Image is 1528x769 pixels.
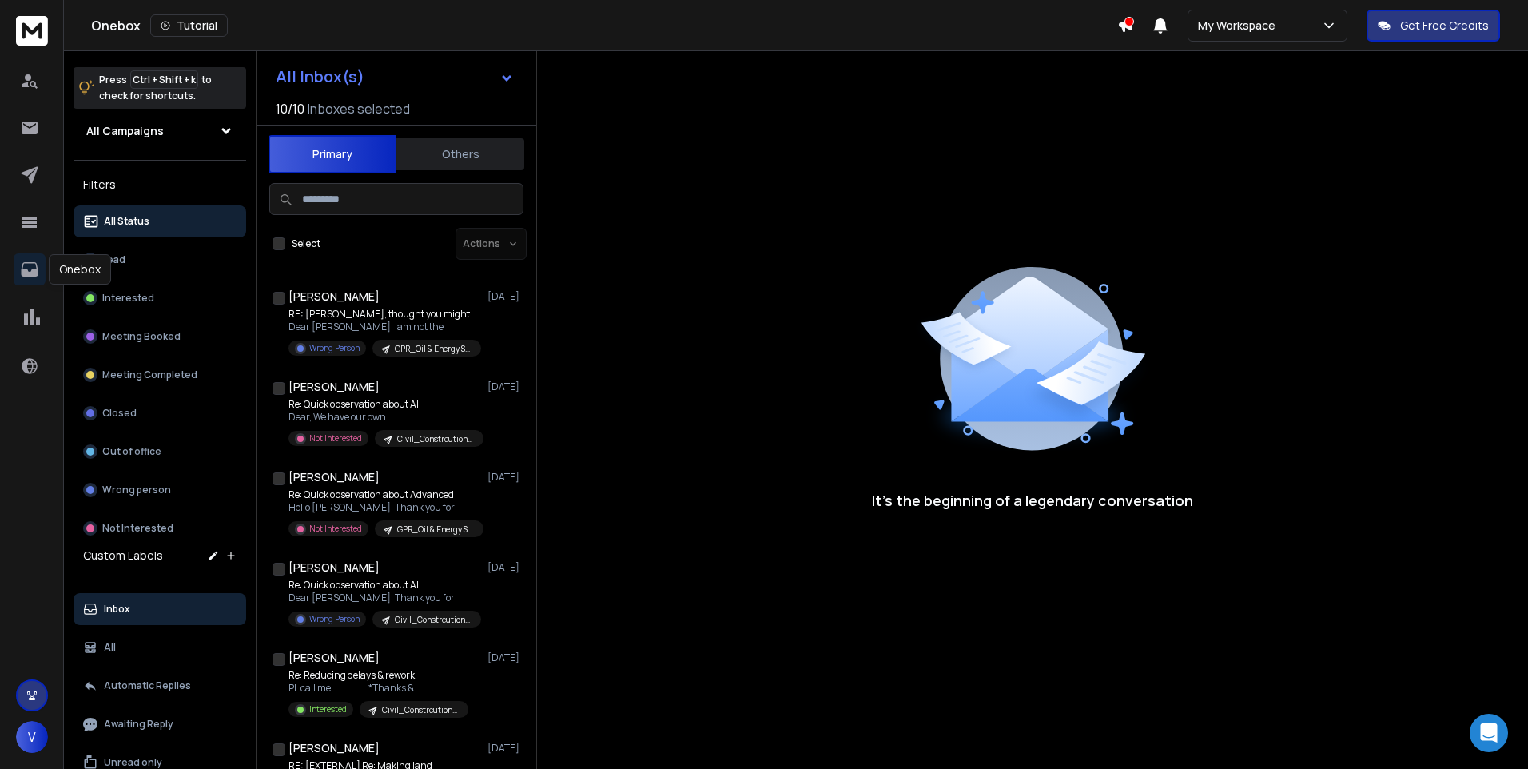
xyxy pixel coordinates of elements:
[487,742,523,755] p: [DATE]
[104,215,149,228] p: All Status
[83,548,163,564] h3: Custom Labels
[74,282,246,314] button: Interested
[104,718,173,731] p: Awaiting Reply
[288,469,380,485] h1: [PERSON_NAME]
[487,651,523,664] p: [DATE]
[396,137,524,172] button: Others
[1470,714,1508,752] div: Open Intercom Messenger
[309,342,360,354] p: Wrong Person
[16,721,48,753] button: V
[309,613,360,625] p: Wrong Person
[276,99,304,118] span: 10 / 10
[288,501,480,514] p: Hello [PERSON_NAME], Thank you for
[104,756,162,769] p: Unread only
[74,670,246,702] button: Automatic Replies
[74,632,246,663] button: All
[74,359,246,391] button: Meeting Completed
[288,682,468,695] p: Pl. call me............... *Thanks &
[309,703,347,715] p: Interested
[74,173,246,196] h3: Filters
[102,369,197,381] p: Meeting Completed
[288,560,380,576] h1: [PERSON_NAME]
[74,474,246,506] button: Wrong person
[397,433,474,445] p: Civil_Constrcution_Project_Procurement
[288,321,480,333] p: Dear [PERSON_NAME], Iam not the
[276,69,364,85] h1: All Inbox(s)
[102,292,154,305] p: Interested
[263,61,527,93] button: All Inbox(s)
[309,523,362,535] p: Not Interested
[102,407,137,420] p: Closed
[130,70,198,89] span: Ctrl + Shift + k
[104,641,116,654] p: All
[288,669,468,682] p: Re: Reducing delays & rework
[1198,18,1282,34] p: My Workspace
[1400,18,1489,34] p: Get Free Credits
[288,579,480,592] p: Re: Quick observation about AL
[1367,10,1500,42] button: Get Free Credits
[288,379,380,395] h1: [PERSON_NAME]
[104,679,191,692] p: Automatic Replies
[288,411,480,424] p: Dear, We have our own
[49,254,111,285] div: Onebox
[86,123,164,139] h1: All Campaigns
[74,708,246,740] button: Awaiting Reply
[150,14,228,37] button: Tutorial
[102,253,125,266] p: Lead
[74,205,246,237] button: All Status
[288,592,480,604] p: Dear [PERSON_NAME], Thank you for
[308,99,410,118] h3: Inboxes selected
[91,14,1117,37] div: Onebox
[74,436,246,468] button: Out of office
[309,432,362,444] p: Not Interested
[269,135,396,173] button: Primary
[397,524,474,536] p: GPR_Oil & Energy Sector_[DATE]
[487,290,523,303] p: [DATE]
[99,72,212,104] p: Press to check for shortcuts.
[395,614,472,626] p: Civil_Constrcution_Project_Procurement
[102,522,173,535] p: Not Interested
[288,398,480,411] p: Re: Quick observation about Al
[872,489,1193,512] p: It’s the beginning of a legendary conversation
[74,593,246,625] button: Inbox
[74,397,246,429] button: Closed
[288,289,380,305] h1: [PERSON_NAME]
[292,237,320,250] label: Select
[487,561,523,574] p: [DATE]
[288,488,480,501] p: Re: Quick observation about Advanced
[487,471,523,484] p: [DATE]
[74,115,246,147] button: All Campaigns
[102,445,161,458] p: Out of office
[102,330,181,343] p: Meeting Booked
[74,244,246,276] button: Lead
[395,343,472,355] p: GPR_Oil & Energy Sector_[DATE]
[288,308,480,321] p: RE: [PERSON_NAME], thought you might
[288,740,380,756] h1: [PERSON_NAME]
[102,484,171,496] p: Wrong person
[382,704,459,716] p: Civil_Constrcution_Project_Procurement
[104,603,130,616] p: Inbox
[288,650,380,666] h1: [PERSON_NAME]
[74,321,246,353] button: Meeting Booked
[74,512,246,544] button: Not Interested
[487,381,523,393] p: [DATE]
